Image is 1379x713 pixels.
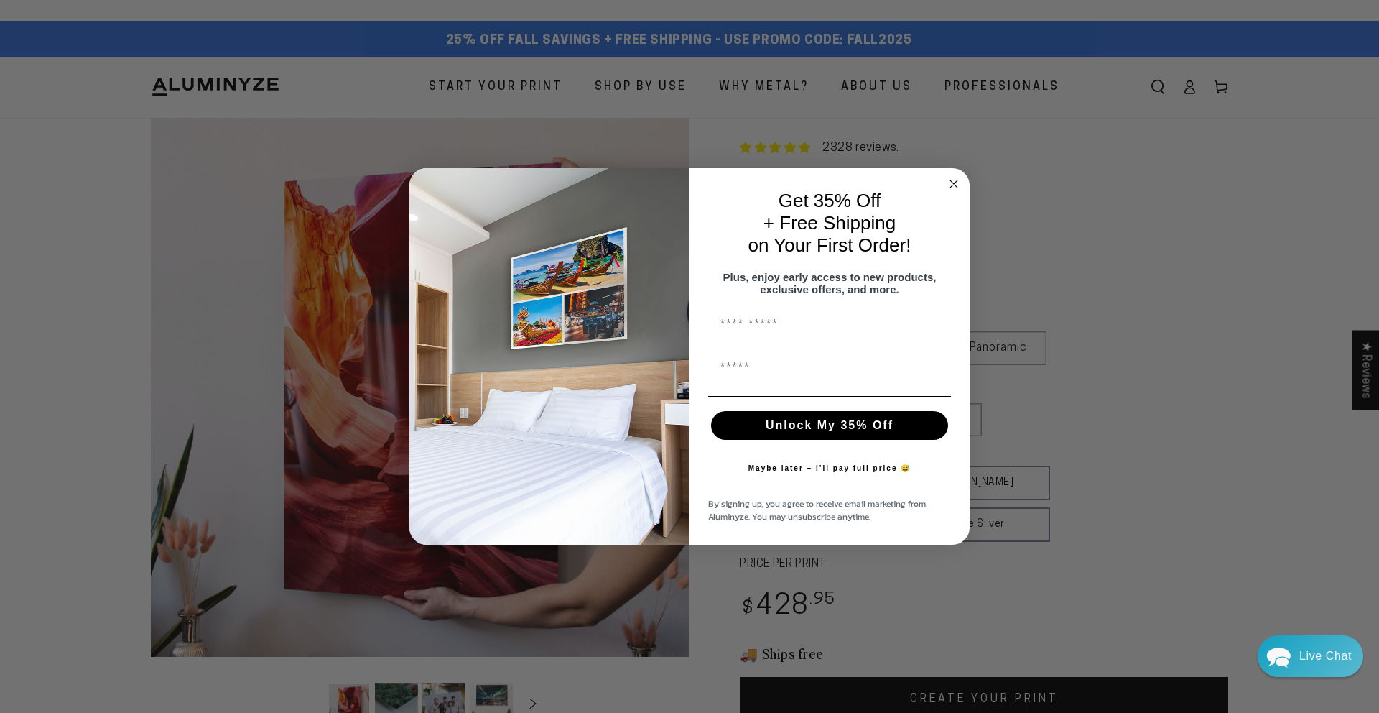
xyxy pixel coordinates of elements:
div: Chat widget toggle [1258,635,1363,677]
div: Contact Us Directly [1299,635,1352,677]
span: + Free Shipping [763,212,896,234]
button: Maybe later – I’ll pay full price 😅 [741,454,919,483]
button: Close dialog [945,175,962,193]
button: Unlock My 35% Off [711,411,948,440]
span: Plus, enjoy early access to new products, exclusive offers, and more. [723,271,937,295]
img: 728e4f65-7e6c-44e2-b7d1-0292a396982f.jpeg [409,168,689,545]
span: Get 35% Off [779,190,881,211]
span: By signing up, you agree to receive email marketing from Aluminyze. You may unsubscribe anytime. [708,497,926,523]
span: on Your First Order! [748,234,911,256]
